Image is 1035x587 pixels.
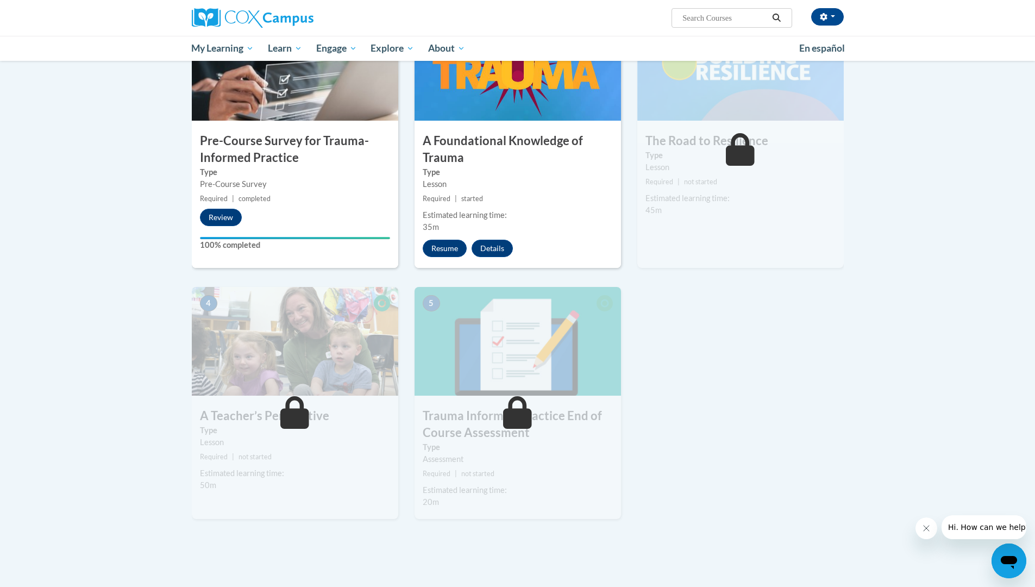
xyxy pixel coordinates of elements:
[415,12,621,121] img: Course Image
[192,8,313,28] img: Cox Campus
[232,453,234,461] span: |
[232,195,234,203] span: |
[200,195,228,203] span: Required
[415,133,621,166] h3: A Foundational Knowledge of Trauma
[191,42,254,55] span: My Learning
[192,133,398,166] h3: Pre-Course Survey for Trauma-Informed Practice
[942,515,1026,539] iframe: Message from company
[185,36,261,61] a: My Learning
[645,178,673,186] span: Required
[799,42,845,54] span: En español
[421,36,472,61] a: About
[200,178,390,190] div: Pre-Course Survey
[200,209,242,226] button: Review
[461,195,483,203] span: started
[200,467,390,479] div: Estimated learning time:
[768,11,785,24] button: Search
[811,8,844,26] button: Account Settings
[461,470,494,478] span: not started
[175,36,860,61] div: Main menu
[423,178,613,190] div: Lesson
[316,42,357,55] span: Engage
[423,441,613,453] label: Type
[200,436,390,448] div: Lesson
[915,517,937,539] iframe: Close message
[792,37,852,60] a: En español
[455,195,457,203] span: |
[423,295,440,311] span: 5
[261,36,309,61] a: Learn
[455,470,457,478] span: |
[200,424,390,436] label: Type
[371,42,414,55] span: Explore
[992,544,1026,578] iframe: Button to launch messaging window
[428,42,465,55] span: About
[415,287,621,396] img: Course Image
[239,195,271,203] span: completed
[309,36,364,61] a: Engage
[192,12,398,121] img: Course Image
[645,192,836,204] div: Estimated learning time:
[423,484,613,496] div: Estimated learning time:
[684,178,717,186] span: not started
[423,470,450,478] span: Required
[423,222,439,232] span: 35m
[423,166,613,178] label: Type
[363,36,421,61] a: Explore
[423,195,450,203] span: Required
[423,453,613,465] div: Assessment
[472,240,513,257] button: Details
[415,408,621,441] h3: Trauma Informed Practice End of Course Assessment
[192,287,398,396] img: Course Image
[645,205,662,215] span: 45m
[423,209,613,221] div: Estimated learning time:
[678,178,680,186] span: |
[637,12,844,121] img: Course Image
[200,480,216,490] span: 50m
[7,8,88,16] span: Hi. How can we help?
[200,239,390,251] label: 100% completed
[681,11,768,24] input: Search Courses
[192,8,398,28] a: Cox Campus
[268,42,302,55] span: Learn
[200,237,390,239] div: Your progress
[645,149,836,161] label: Type
[423,497,439,507] span: 20m
[423,240,467,257] button: Resume
[645,161,836,173] div: Lesson
[239,453,272,461] span: not started
[200,453,228,461] span: Required
[192,408,398,424] h3: A Teacher’s Perspective
[637,133,844,149] h3: The Road to Resilience
[200,166,390,178] label: Type
[200,295,217,311] span: 4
